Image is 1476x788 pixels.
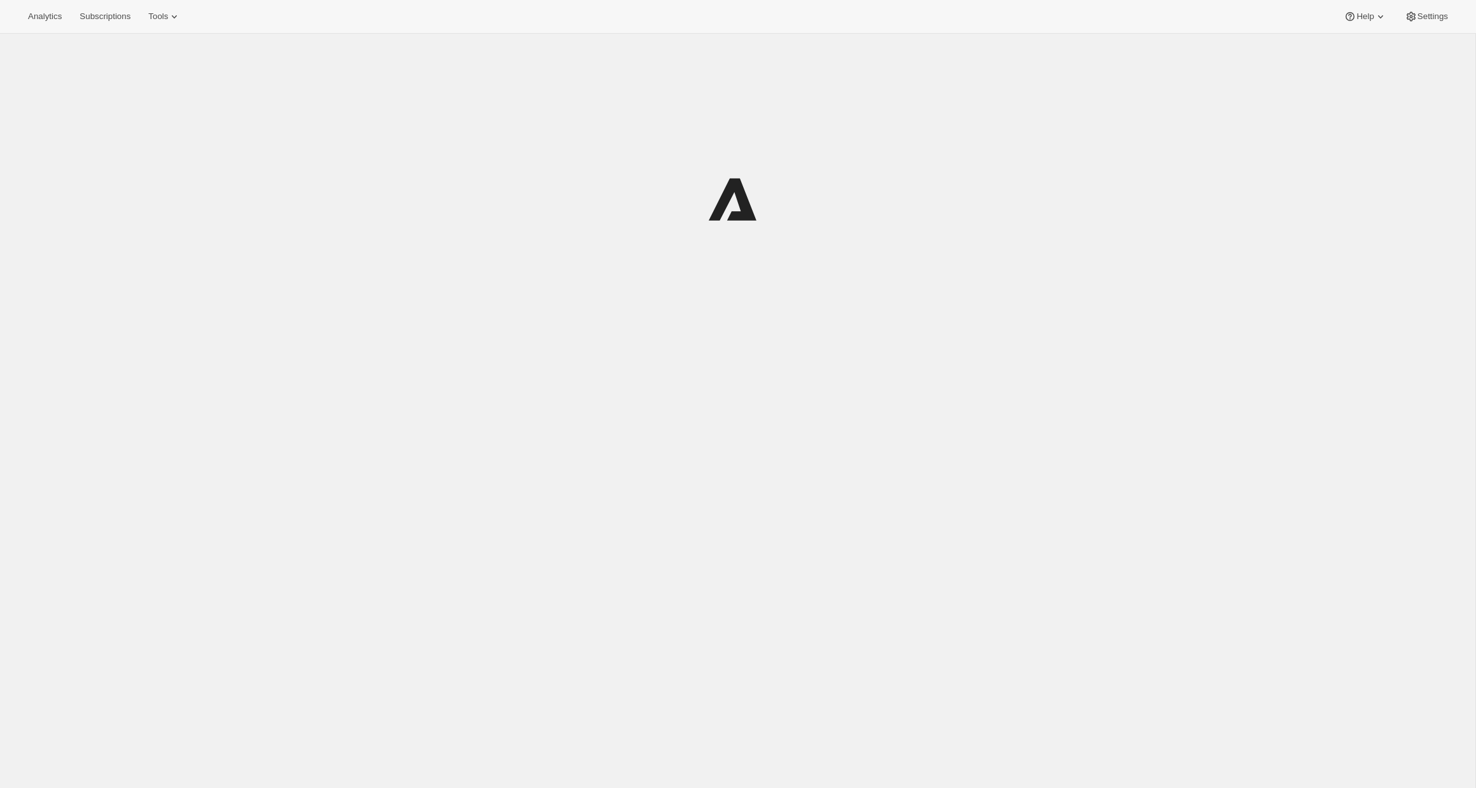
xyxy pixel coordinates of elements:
[20,8,69,25] button: Analytics
[1356,11,1374,22] span: Help
[1336,8,1394,25] button: Help
[72,8,138,25] button: Subscriptions
[148,11,168,22] span: Tools
[28,11,62,22] span: Analytics
[80,11,130,22] span: Subscriptions
[141,8,188,25] button: Tools
[1417,11,1448,22] span: Settings
[1397,8,1456,25] button: Settings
